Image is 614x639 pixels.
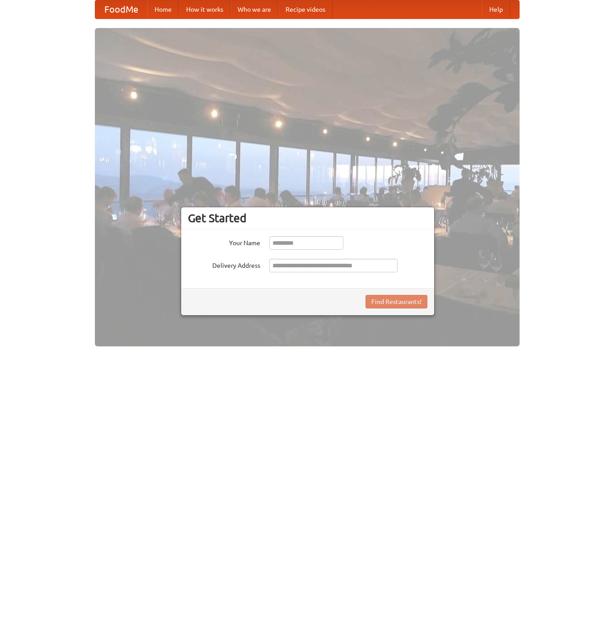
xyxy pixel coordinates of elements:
[482,0,510,19] a: Help
[147,0,179,19] a: Home
[179,0,230,19] a: How it works
[188,211,427,225] h3: Get Started
[366,295,427,308] button: Find Restaurants!
[95,0,147,19] a: FoodMe
[188,236,260,247] label: Your Name
[278,0,333,19] a: Recipe videos
[188,259,260,270] label: Delivery Address
[230,0,278,19] a: Who we are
